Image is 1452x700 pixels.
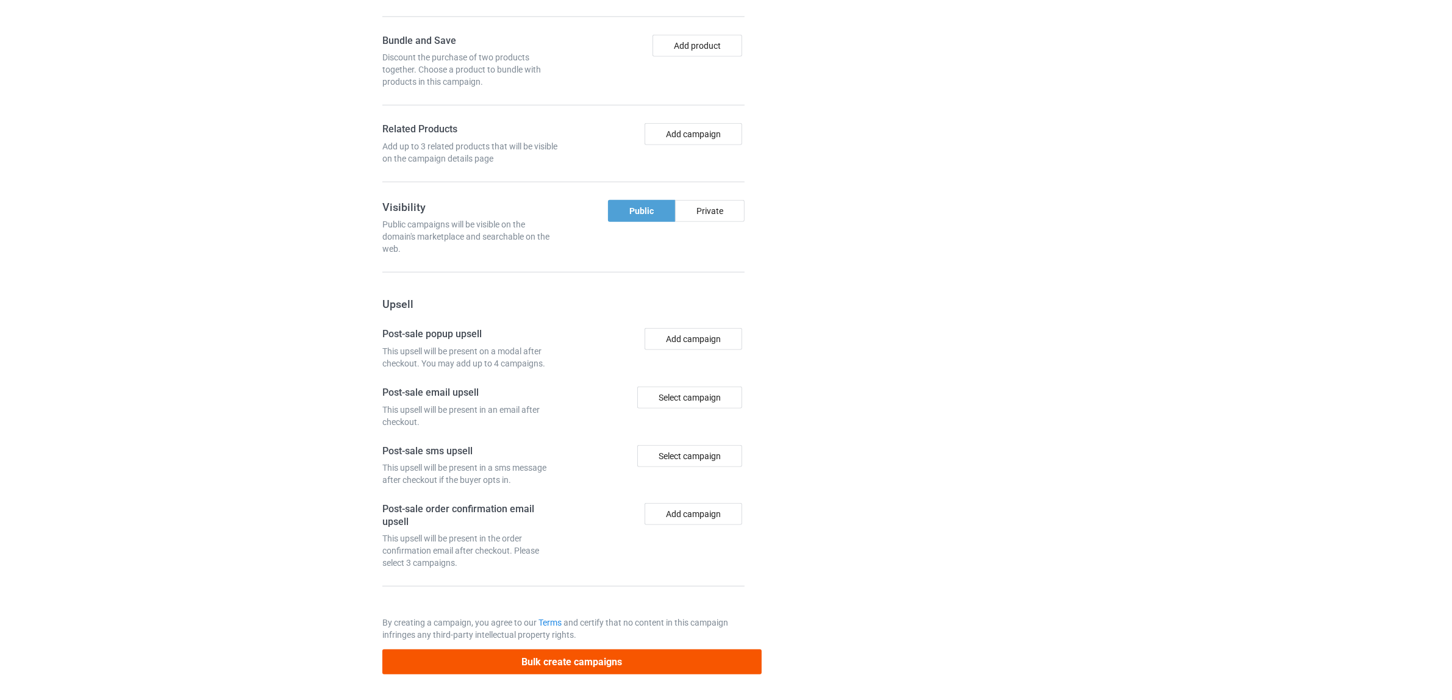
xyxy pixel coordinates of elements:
div: This upsell will be present in the order confirmation email after checkout. Please select 3 campa... [382,532,559,569]
h3: Upsell [382,297,745,311]
h4: Post-sale popup upsell [382,328,559,341]
div: Private [675,200,745,222]
button: Add campaign [645,328,742,350]
a: Terms [538,618,562,627]
button: Add campaign [645,503,742,525]
div: This upsell will be present in a sms message after checkout if the buyer opts in. [382,462,559,486]
button: Bulk create campaigns [382,649,762,674]
div: Public campaigns will be visible on the domain's marketplace and searchable on the web. [382,218,559,255]
h4: Post-sale sms upsell [382,445,559,458]
div: This upsell will be present on a modal after checkout. You may add up to 4 campaigns. [382,345,559,370]
button: Add product [653,35,742,57]
h4: Post-sale email upsell [382,387,559,399]
div: This upsell will be present in an email after checkout. [382,404,559,428]
p: By creating a campaign, you agree to our and certify that no content in this campaign infringes a... [382,616,745,641]
button: Add campaign [645,123,742,145]
div: Public [608,200,675,222]
div: Select campaign [637,445,742,467]
div: Discount the purchase of two products together. Choose a product to bundle with products in this ... [382,51,559,88]
div: Add up to 3 related products that will be visible on the campaign details page [382,140,559,165]
h3: Visibility [382,200,559,214]
h4: Related Products [382,123,559,136]
h4: Post-sale order confirmation email upsell [382,503,559,528]
h4: Bundle and Save [382,35,559,48]
div: Select campaign [637,387,742,409]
